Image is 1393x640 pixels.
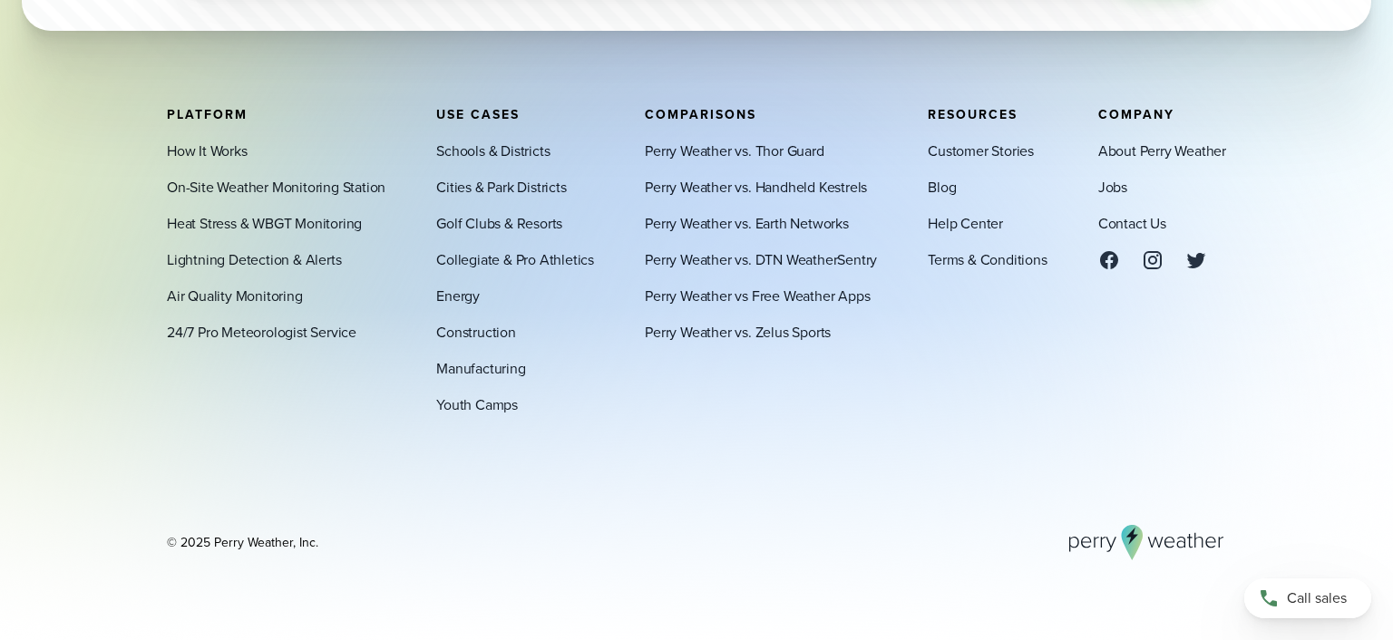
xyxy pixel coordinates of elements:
span: Call sales [1287,587,1347,609]
a: Air Quality Monitoring [167,285,303,306]
a: Perry Weather vs. DTN WeatherSentry [645,248,877,270]
a: Perry Weather vs. Thor Guard [645,140,823,161]
a: Lightning Detection & Alerts [167,248,341,270]
a: Jobs [1098,176,1127,198]
a: Golf Clubs & Resorts [436,212,562,234]
span: Use Cases [436,104,520,123]
a: Perry Weather vs. Earth Networks [645,212,849,234]
a: Perry Weather vs. Zelus Sports [645,321,831,343]
a: How It Works [167,140,248,161]
span: Platform [167,104,248,123]
a: Cities & Park Districts [436,176,566,198]
a: On-Site Weather Monitoring Station [167,176,385,198]
span: Company [1098,104,1174,123]
a: Perry Weather vs. Handheld Kestrels [645,176,867,198]
a: Schools & Districts [436,140,550,161]
span: Resources [928,104,1018,123]
a: Perry Weather vs Free Weather Apps [645,285,870,306]
a: Manufacturing [436,357,525,379]
a: Youth Camps [436,393,518,415]
a: Contact Us [1098,212,1166,234]
span: Comparisons [645,104,756,123]
div: © 2025 Perry Weather, Inc. [167,533,318,551]
a: About Perry Weather [1098,140,1226,161]
a: Call sales [1244,578,1371,618]
a: Blog [928,176,956,198]
a: Help Center [928,212,1003,234]
a: Customer Stories [928,140,1034,161]
a: Terms & Conditions [928,248,1047,270]
a: Construction [436,321,516,343]
a: Collegiate & Pro Athletics [436,248,594,270]
a: Heat Stress & WBGT Monitoring [167,212,362,234]
a: Energy [436,285,480,306]
a: 24/7 Pro Meteorologist Service [167,321,356,343]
